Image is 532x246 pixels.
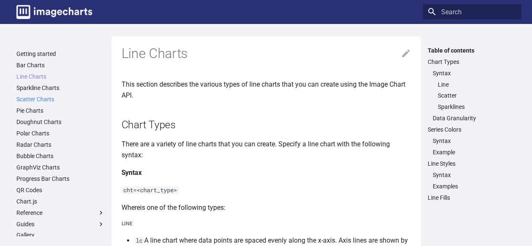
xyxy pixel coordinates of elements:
label: Guides [16,220,105,228]
p: Where [122,202,411,213]
a: Gallery [16,231,105,239]
a: Radar Charts [16,141,105,148]
label: Table of contents [423,47,521,54]
a: Syntax [433,171,516,179]
input: Search [423,4,521,19]
a: Sparklines [438,103,516,111]
label: Reference [16,209,105,217]
a: Pie Charts [16,107,105,114]
h4: Syntax [122,167,411,178]
a: Syntax [433,69,516,77]
nav: Syntax [433,81,516,111]
h1: Line Charts [122,45,411,63]
a: Bar Charts [16,61,105,69]
h2: Chart Types [122,117,411,132]
code: lc [134,237,144,244]
a: Line [438,81,516,88]
chart_type: is one of the following types: [140,204,225,212]
p: There are a variety of line charts that you can create. Specify a line chart with the following s... [122,139,411,160]
a: Examples [433,183,516,190]
a: Scatter Charts [16,95,105,103]
a: Getting started [16,50,105,58]
a: Image-Charts documentation [13,2,95,22]
nav: Chart Types [428,69,516,122]
a: Data Granularity [433,114,516,122]
a: Line Charts [16,73,105,80]
a: Chart Types [428,58,516,66]
a: Line Fills [428,194,516,201]
p: This section describes the various types of line charts that you can create using the Image Chart... [122,79,411,101]
a: Scatter [438,92,516,99]
nav: Table of contents [423,47,521,201]
a: GraphViz Charts [16,164,105,171]
a: Sparkline Charts [16,84,105,92]
code: cht=<chart_type> [122,186,179,194]
nav: Series Colors [428,137,516,156]
a: Chart.js [16,198,105,205]
img: logo [16,5,92,19]
a: Bubble Charts [16,152,105,160]
a: Syntax [433,137,516,145]
a: Line Styles [428,160,516,167]
a: Example [433,148,516,156]
h5: Line [122,220,411,228]
a: QR Codes [16,186,105,194]
a: Polar Charts [16,130,105,137]
a: Series Colors [428,126,516,133]
nav: Line Styles [428,171,516,190]
a: Progress Bar Charts [16,175,105,183]
a: Doughnut Charts [16,118,105,126]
